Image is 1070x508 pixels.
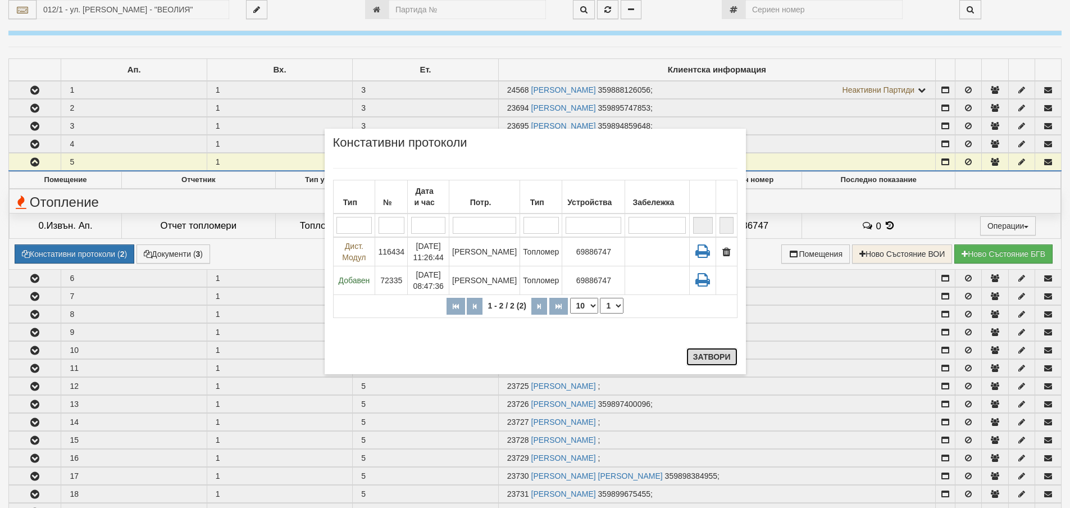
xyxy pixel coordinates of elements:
[452,194,517,210] div: Потр.
[333,137,467,157] span: Констативни протоколи
[449,237,520,266] td: [PERSON_NAME]
[562,180,625,214] th: Устройства: No sort applied, activate to apply an ascending sort
[520,266,562,294] td: Топломер
[716,180,737,214] th: : No sort applied, activate to apply an ascending sort
[565,194,622,210] div: Устройства
[549,298,568,315] button: Последна страница
[449,180,520,214] th: Потр.: No sort applied, activate to apply an ascending sort
[600,298,623,314] select: Страница номер
[447,298,465,315] button: Първа страница
[686,348,737,366] button: Затвори
[449,266,520,294] td: [PERSON_NAME]
[336,194,372,210] div: Тип
[485,301,529,310] span: 1 - 2 / 2 (2)
[333,237,375,266] td: Дист. Модул
[375,266,408,294] td: 72335
[408,180,449,214] th: Дата и час: Descending sort applied, activate to apply an ascending sort
[520,180,562,214] th: Тип: No sort applied, activate to apply an ascending sort
[570,298,598,314] select: Брой редове на страница
[408,266,449,294] td: [DATE] 08:47:36
[523,194,559,210] div: Тип
[333,180,375,214] th: Тип: No sort applied, activate to apply an ascending sort
[378,194,404,210] div: №
[625,180,690,214] th: Забележка: No sort applied, activate to apply an ascending sort
[562,266,625,294] td: 69886747
[520,237,562,266] td: Топломер
[531,298,547,315] button: Следваща страница
[408,237,449,266] td: [DATE] 11:26:44
[411,183,446,210] div: Дата и час
[562,237,625,266] td: 69886747
[333,266,375,294] td: Добавен
[690,180,716,214] th: : No sort applied, sorting is disabled
[375,237,408,266] td: 116434
[467,298,482,315] button: Предишна страница
[375,180,408,214] th: №: No sort applied, activate to apply an ascending sort
[628,194,686,210] div: Забележка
